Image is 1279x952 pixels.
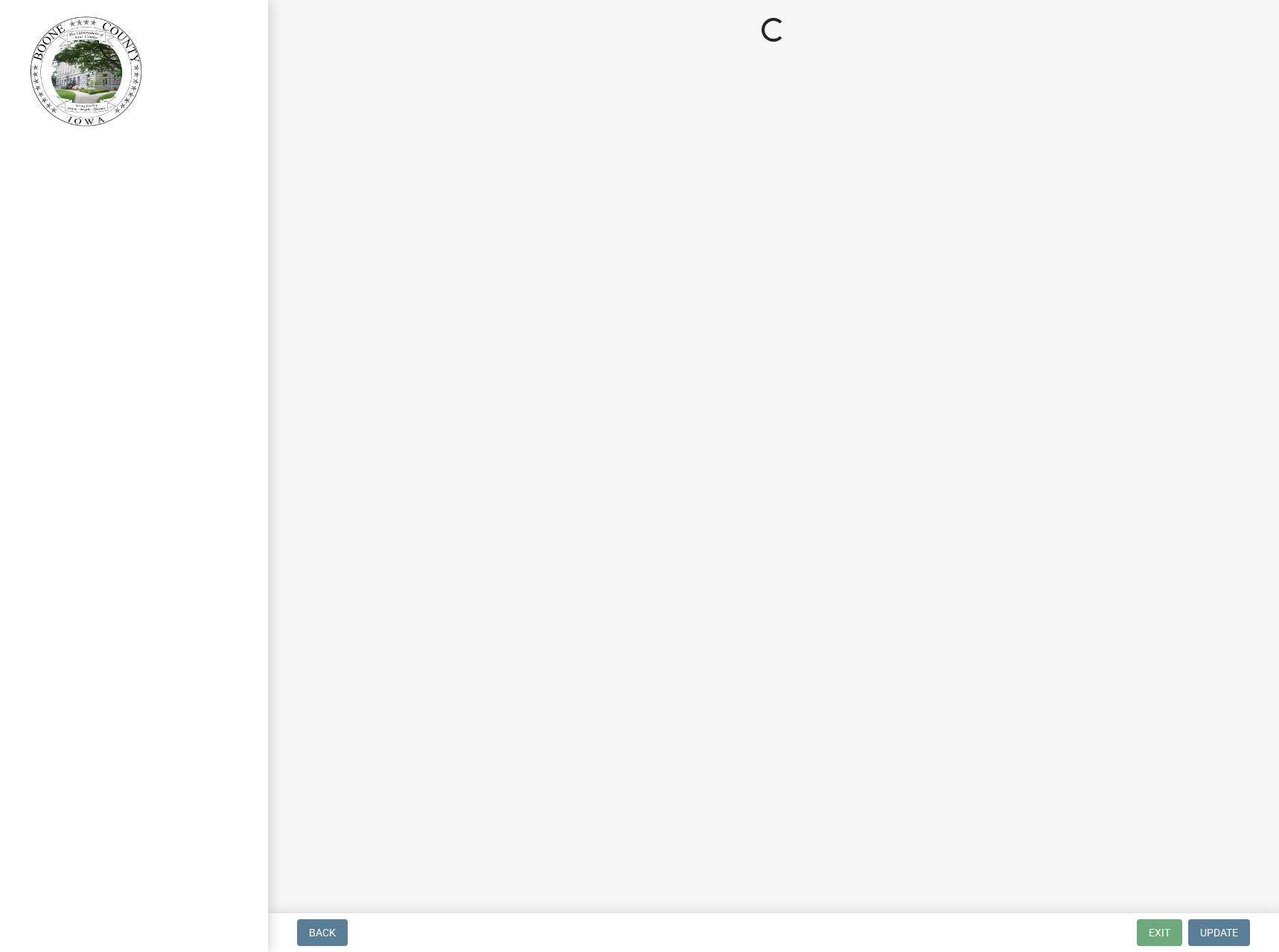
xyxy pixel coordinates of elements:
button: Update [1188,919,1250,946]
img: Boone County, Iowa [30,16,143,127]
button: Exit [1137,919,1182,946]
span: Update [1200,927,1238,939]
button: Back [297,919,348,946]
span: Back [309,927,336,939]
